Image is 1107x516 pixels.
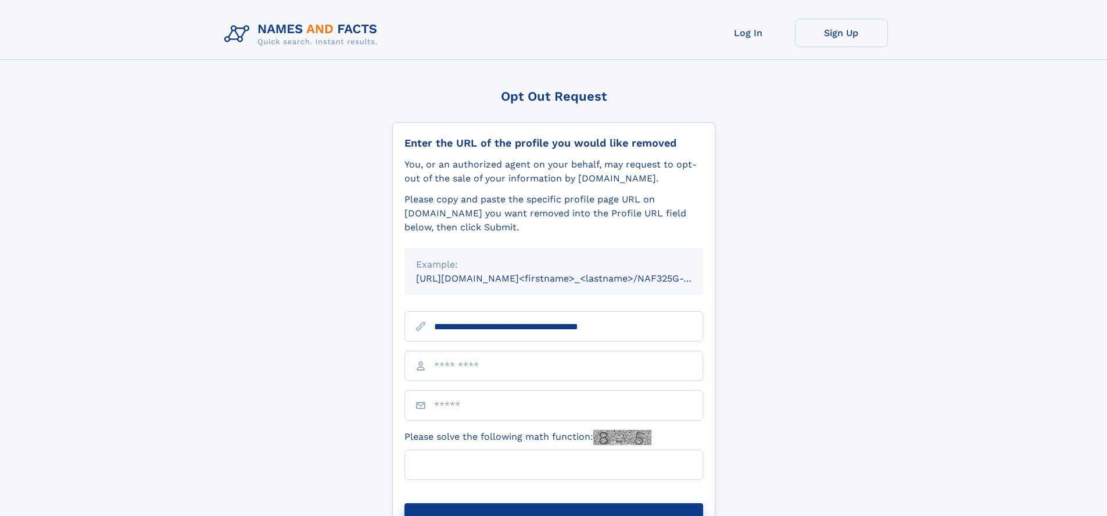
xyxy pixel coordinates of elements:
a: Sign Up [795,19,888,47]
div: Example: [416,258,692,272]
div: Enter the URL of the profile you would like removed [404,137,703,150]
label: Please solve the following math function: [404,430,651,445]
div: You, or an authorized agent on your behalf, may request to opt-out of the sale of your informatio... [404,158,703,186]
img: Logo Names and Facts [220,19,387,50]
a: Log In [702,19,795,47]
small: [URL][DOMAIN_NAME]<firstname>_<lastname>/NAF325G-xxxxxxxx [416,273,725,284]
div: Opt Out Request [392,89,715,104]
div: Please copy and paste the specific profile page URL on [DOMAIN_NAME] you want removed into the Pr... [404,193,703,234]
